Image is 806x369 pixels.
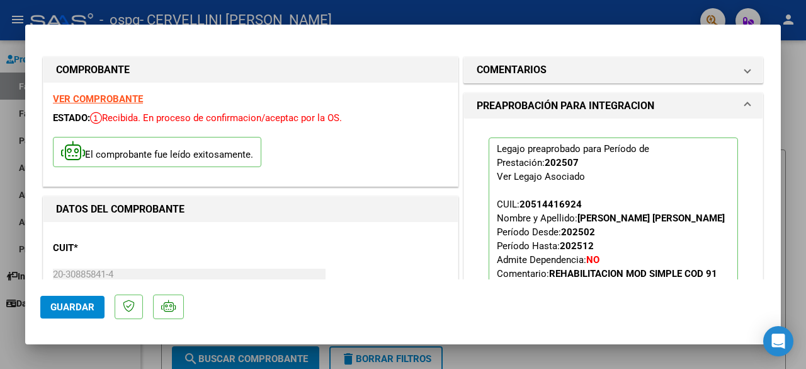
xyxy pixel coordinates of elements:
strong: 202502 [561,226,595,238]
mat-expansion-panel-header: COMENTARIOS [464,57,763,83]
p: CUIT [53,241,171,255]
span: ESTADO: [53,112,90,124]
mat-expansion-panel-header: PREAPROBACIÓN PARA INTEGRACION [464,93,763,119]
strong: COMPROBANTE [56,64,130,76]
span: Comentario: [497,268,717,293]
div: PREAPROBACIÓN PARA INTEGRACION [464,119,763,362]
h1: PREAPROBACIÓN PARA INTEGRACION [477,98,654,114]
div: Open Intercom Messenger [763,326,793,356]
div: 20514416924 [519,197,582,211]
strong: DATOS DEL COMPROBANTE [56,203,184,215]
span: CUIL: Nombre y Apellido: Período Desde: Período Hasta: Admite Dependencia: [497,199,725,293]
strong: REHABILITACION MOD SIMPLE COD 91 PSICO [497,268,717,293]
strong: 202512 [560,240,594,252]
span: Recibida. En proceso de confirmacion/aceptac por la OS. [90,112,342,124]
a: VER COMPROBANTE [53,93,143,105]
h1: COMENTARIOS [477,62,547,78]
strong: NO [586,254,599,266]
button: Guardar [40,296,105,319]
p: Legajo preaprobado para Período de Prestación: [489,138,738,333]
span: Guardar [50,302,94,313]
div: Ver Legajo Asociado [497,170,585,184]
p: El comprobante fue leído exitosamente. [53,137,261,168]
strong: 202507 [545,157,579,168]
strong: [PERSON_NAME] [PERSON_NAME] [577,213,725,224]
